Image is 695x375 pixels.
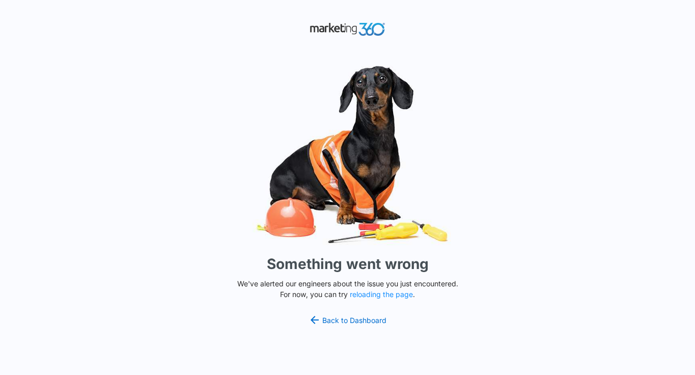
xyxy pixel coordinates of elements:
button: reloading the page [350,290,413,299]
img: Marketing 360 Logo [310,20,386,38]
img: Sad Dog [195,60,501,250]
h1: Something went wrong [267,253,429,275]
p: We've alerted our engineers about the issue you just encountered. For now, you can try . [233,278,462,300]
a: Back to Dashboard [309,314,387,326]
